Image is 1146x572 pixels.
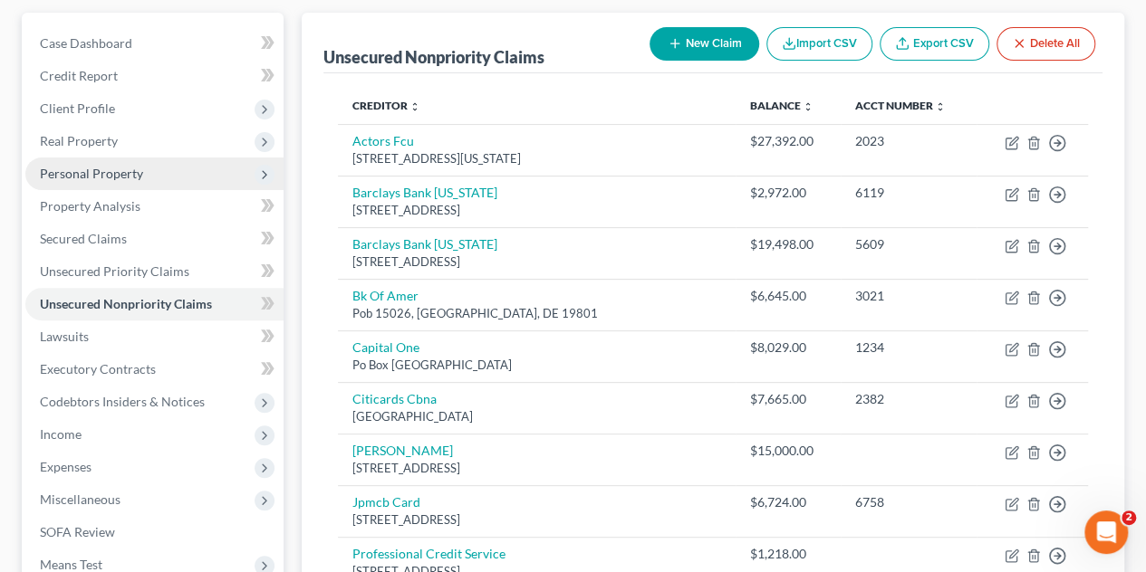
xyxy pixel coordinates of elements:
a: Export CSV [880,27,989,61]
span: Miscellaneous [40,491,120,507]
a: Citicards Cbna [352,391,437,406]
a: Barclays Bank [US_STATE] [352,236,497,252]
span: Income [40,426,82,442]
span: Property Analysis [40,198,140,214]
div: [STREET_ADDRESS] [352,460,720,477]
span: Unsecured Priority Claims [40,263,189,279]
div: [STREET_ADDRESS] [352,253,720,271]
a: SOFA Review [25,516,284,548]
a: Acct Number unfold_more [855,99,946,112]
a: Unsecured Priority Claims [25,255,284,288]
div: $19,498.00 [750,235,826,253]
div: [STREET_ADDRESS] [352,511,720,529]
span: 2 [1122,510,1136,525]
div: $8,029.00 [750,338,826,357]
div: 2023 [855,132,962,150]
span: Unsecured Nonpriority Claims [40,296,212,311]
a: Barclays Bank [US_STATE] [352,185,497,200]
a: Unsecured Nonpriority Claims [25,288,284,320]
span: Lawsuits [40,329,89,344]
div: [STREET_ADDRESS][US_STATE] [352,150,720,167]
span: Codebtors Insiders & Notices [40,394,205,409]
button: Delete All [997,27,1095,61]
i: unfold_more [935,101,946,112]
div: [GEOGRAPHIC_DATA] [352,408,720,425]
div: Pob 15026, [GEOGRAPHIC_DATA], DE 19801 [352,305,720,322]
button: Import CSV [766,27,872,61]
iframe: Intercom live chat [1084,510,1128,554]
div: 2382 [855,390,962,408]
div: $7,665.00 [750,390,826,408]
span: SOFA Review [40,524,115,539]
span: Means Test [40,557,102,572]
a: Executory Contracts [25,353,284,386]
div: 6758 [855,493,962,511]
div: $6,645.00 [750,287,826,305]
a: Creditor unfold_more [352,99,420,112]
button: New Claim [650,27,759,61]
a: Professional Credit Service [352,546,506,561]
a: Capital One [352,339,419,355]
span: Executory Contracts [40,361,156,377]
div: 3021 [855,287,962,305]
span: Secured Claims [40,231,127,246]
a: Lawsuits [25,320,284,353]
a: Jpmcb Card [352,494,420,510]
div: $15,000.00 [750,442,826,460]
a: Property Analysis [25,190,284,223]
span: Case Dashboard [40,35,132,51]
span: Personal Property [40,166,143,181]
div: $6,724.00 [750,493,826,511]
div: $27,392.00 [750,132,826,150]
span: Real Property [40,133,118,148]
div: $1,218.00 [750,545,826,563]
div: [STREET_ADDRESS] [352,202,720,219]
span: Expenses [40,459,91,474]
div: 6119 [855,184,962,202]
span: Client Profile [40,100,115,116]
span: Credit Report [40,68,118,83]
div: $2,972.00 [750,184,826,202]
a: Credit Report [25,60,284,92]
a: Bk Of Amer [352,288,419,303]
a: Case Dashboard [25,27,284,60]
div: Unsecured Nonpriority Claims [323,46,544,68]
i: unfold_more [803,101,814,112]
div: 5609 [855,235,962,253]
a: Actors Fcu [352,133,414,148]
a: [PERSON_NAME] [352,443,453,458]
div: 1234 [855,338,962,357]
div: Po Box [GEOGRAPHIC_DATA] [352,357,720,374]
a: Balance unfold_more [750,99,814,112]
i: unfold_more [409,101,420,112]
a: Secured Claims [25,223,284,255]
